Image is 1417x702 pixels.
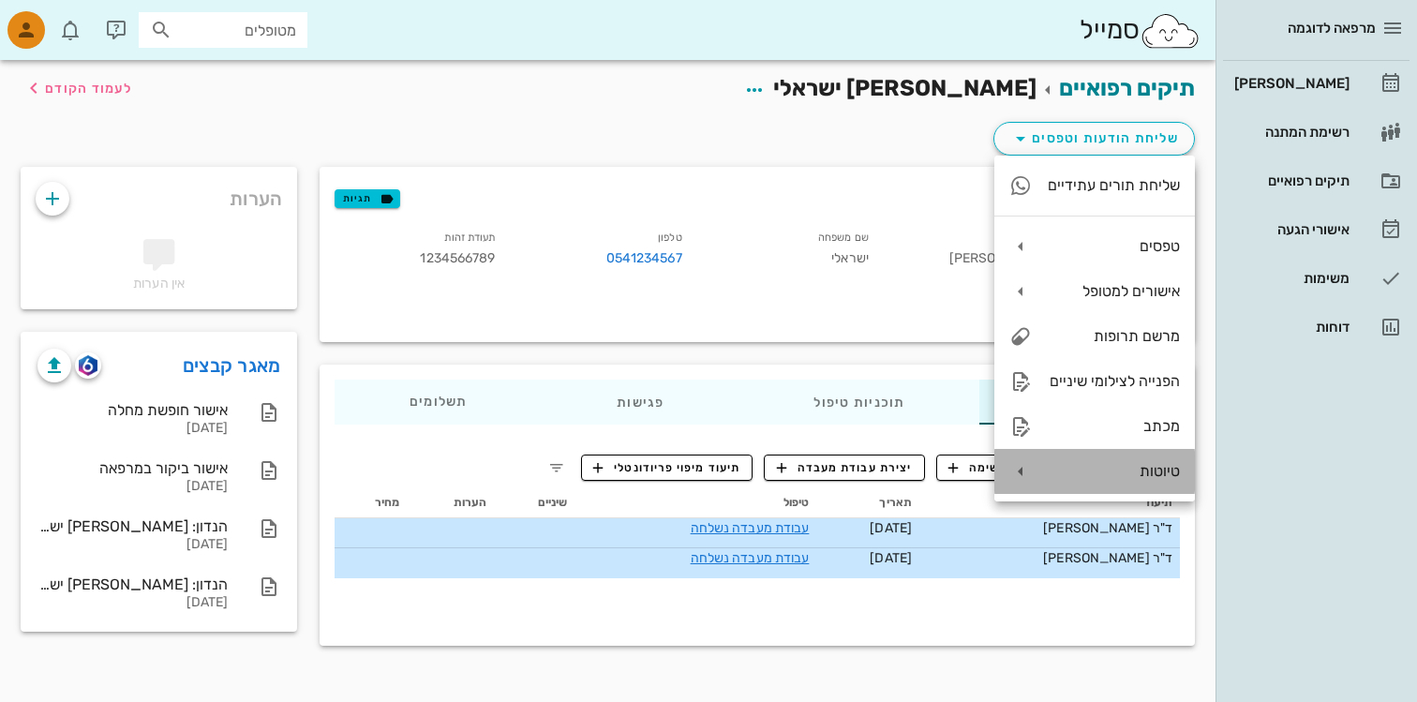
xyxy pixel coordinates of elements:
a: עבודת מעבדה נשלחה [691,520,810,536]
span: תג [55,15,67,26]
th: טיפול [574,488,816,518]
div: מכתב [1047,417,1180,435]
span: 1234566789 [420,250,495,266]
div: אישור ביקור במרפאה [37,459,228,477]
a: תיקים רפואיים [1059,75,1195,101]
span: אין הערות [133,276,185,291]
div: משימות [1231,271,1350,286]
th: תיעוד [919,488,1180,518]
div: ישראלי [697,223,884,280]
a: עבודת מעבדה נשלחה [691,550,810,566]
div: רשימת המתנה [1231,125,1350,140]
th: הערות [407,488,494,518]
div: הפנייה לצילומי שיניים [1047,372,1180,390]
div: [DATE] [37,479,228,495]
a: דוחות [1223,305,1410,350]
span: [DATE] [870,520,912,536]
button: לעמוד הקודם [22,71,132,105]
span: שליחת הודעות וטפסים [1009,127,1179,150]
div: ד"ר [PERSON_NAME] [927,518,1172,538]
div: תוכניות טיפול [739,380,980,425]
small: שם משפחה [818,232,869,244]
a: משימות [1223,256,1410,301]
span: יצירת משימה [948,459,1044,476]
div: טיוטות [1047,462,1180,480]
div: [DATE] [37,421,228,437]
a: [PERSON_NAME] [1223,61,1410,106]
a: 0541234567 [606,248,682,269]
div: מרשם תרופות [1047,327,1180,345]
div: אישורי הגעה [1231,222,1350,237]
div: אישור חופשת מחלה [37,401,228,419]
div: הנדון: [PERSON_NAME] ישראלי - ת.ז. 1234566789 [37,575,228,593]
button: שליחת הודעות וטפסים [993,122,1195,156]
span: לעמוד הקודם [45,81,132,97]
div: אישורים למטופל [994,269,1195,314]
div: אישורים למטופל [1047,282,1180,300]
a: מאגר קבצים [183,351,281,381]
span: יצירת עבודת מעבדה [777,459,912,476]
img: SmileCloud logo [1140,12,1201,50]
div: טיוטות [994,449,1195,494]
span: [PERSON_NAME] ישראלי [773,75,1037,101]
div: שליחת תורים עתידיים [1047,176,1180,194]
div: פגישות [543,380,739,425]
small: תעודת זהות [444,232,495,244]
a: אישורי הגעה [1223,207,1410,252]
div: טפסים [994,224,1195,269]
div: דוחות [1231,320,1350,335]
small: טלפון [658,232,682,244]
div: [PERSON_NAME] [1231,76,1350,91]
img: romexis logo [79,355,97,376]
button: יצירת עבודת מעבדה [764,455,924,481]
div: סמייל [1080,10,1201,51]
div: תיקים רפואיים [1231,173,1350,188]
div: הנדון: [PERSON_NAME] ישראלי - ת.ז. 1234566789 [37,517,228,535]
button: יצירת משימה [936,455,1057,481]
span: [DATE] [870,550,912,566]
div: טיפולים [980,380,1180,425]
div: [DATE] [37,595,228,611]
span: תשלומים [410,396,468,409]
button: תיעוד מיפוי פריודונטלי [581,455,753,481]
span: תגיות [343,190,392,207]
div: טפסים [1047,237,1180,255]
div: [DATE] [37,537,228,553]
th: תאריך [816,488,919,518]
span: תיעוד מיפוי פריודונטלי [593,459,740,476]
button: romexis logo [75,352,101,379]
a: רשימת המתנה [1223,110,1410,155]
th: שיניים [494,488,574,518]
span: מרפאה לדוגמה [1288,20,1376,37]
th: מחיר [335,488,407,518]
button: תגיות [335,189,400,208]
div: ד"ר [PERSON_NAME] [927,548,1172,568]
a: תיקים רפואיים [1223,158,1410,203]
div: הערות [21,167,297,221]
div: [PERSON_NAME] [884,223,1070,280]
